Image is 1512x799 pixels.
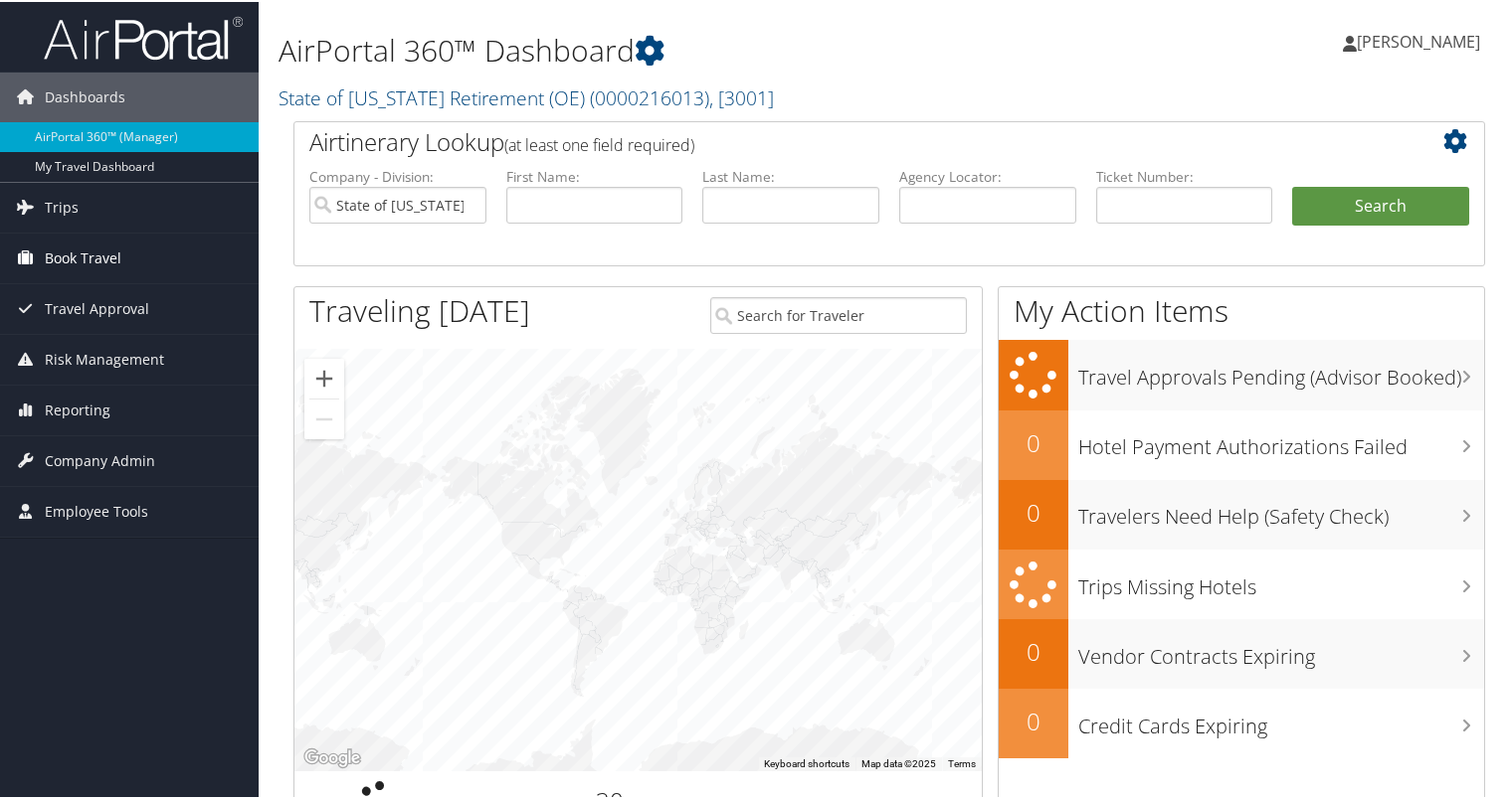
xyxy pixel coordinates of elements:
[506,165,683,185] label: First Name:
[504,132,694,154] span: (at least one field required)
[279,82,774,109] a: State of [US_STATE] Retirement (OE)
[304,398,344,437] button: Zoom out
[304,357,344,397] button: Zoom in
[1096,165,1273,185] label: Ticket Number:
[45,333,164,383] span: Risk Management
[709,82,774,109] span: , [ 3001 ]
[999,494,1068,528] h2: 0
[309,288,530,330] h1: Traveling [DATE]
[45,485,148,535] span: Employee Tools
[1078,631,1484,669] h3: Vendor Contracts Expiring
[999,703,1068,736] h2: 0
[309,165,486,185] label: Company - Division:
[948,756,976,767] a: Terms (opens in new tab)
[1078,701,1484,738] h3: Credit Cards Expiring
[299,743,365,769] img: Google
[999,338,1484,408] a: Travel Approvals Pending (Advisor Booked)
[590,82,709,109] span: ( 0000216013 )
[1078,491,1484,529] h3: Travelers Need Help (Safety Check)
[45,181,79,231] span: Trips
[999,548,1484,618] a: Trips Missing Hotels
[999,408,1484,478] a: 0Hotel Payment Authorizations Failed
[45,282,149,332] span: Travel Approval
[764,755,850,769] button: Keyboard shortcuts
[309,123,1370,157] h2: Airtinerary Lookup
[279,28,1093,70] h1: AirPortal 360™ Dashboard
[45,71,125,120] span: Dashboards
[1078,421,1484,459] h3: Hotel Payment Authorizations Failed
[861,756,936,767] span: Map data ©2025
[999,424,1068,458] h2: 0
[1292,185,1469,225] button: Search
[999,687,1484,756] a: 0Credit Cards Expiring
[999,478,1484,548] a: 0Travelers Need Help (Safety Check)
[1078,561,1484,599] h3: Trips Missing Hotels
[1343,10,1500,70] a: [PERSON_NAME]
[899,165,1076,185] label: Agency Locator:
[45,384,110,433] span: Reporting
[702,165,879,185] label: Last Name:
[45,434,155,484] span: Company Admin
[44,13,243,60] img: airportal-logo.png
[299,743,365,769] a: Open this area in Google Maps (opens a new window)
[999,288,1484,330] h1: My Action Items
[45,232,121,281] span: Book Travel
[1357,29,1480,51] span: [PERSON_NAME]
[999,617,1484,687] a: 0Vendor Contracts Expiring
[999,633,1068,667] h2: 0
[1078,352,1484,390] h3: Travel Approvals Pending (Advisor Booked)
[710,295,967,332] input: Search for Traveler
